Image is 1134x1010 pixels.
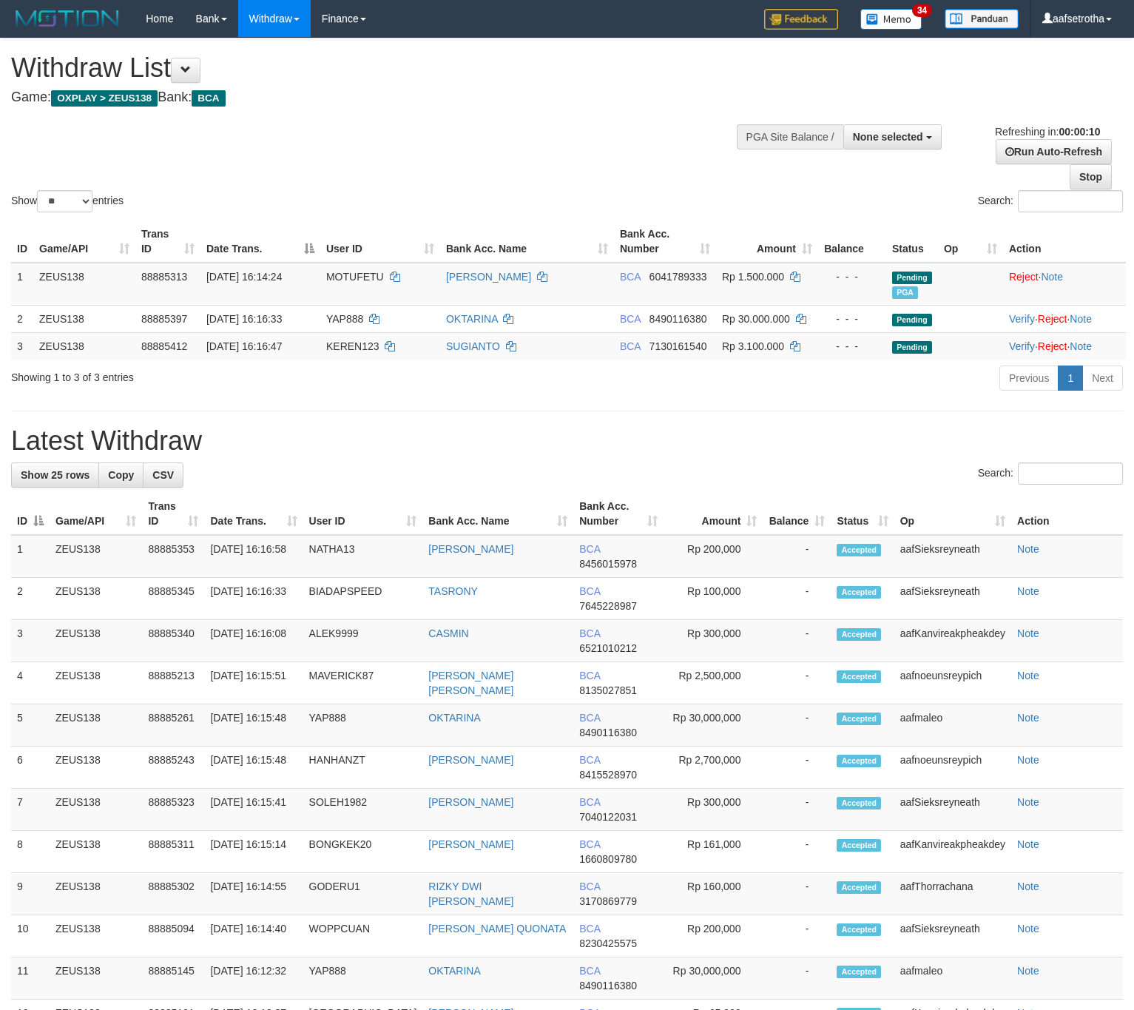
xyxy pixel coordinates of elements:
[50,704,142,747] td: ZEUS138
[843,124,942,149] button: None selected
[837,628,881,641] span: Accepted
[11,493,50,535] th: ID: activate to sort column descending
[664,831,763,873] td: Rp 161,000
[303,915,423,957] td: WOPPCUAN
[620,313,641,325] span: BCA
[763,662,831,704] td: -
[894,915,1011,957] td: aafSieksreyneath
[579,923,600,935] span: BCA
[440,220,614,263] th: Bank Acc. Name: activate to sort column ascending
[579,684,637,696] span: Copy 8135027851 to clipboard
[620,340,641,352] span: BCA
[579,811,637,823] span: Copy 7040122031 to clipboard
[579,769,637,781] span: Copy 8415528970 to clipboard
[11,332,33,360] td: 3
[204,535,303,578] td: [DATE] 16:16:58
[204,957,303,1000] td: [DATE] 16:12:32
[303,704,423,747] td: YAP888
[763,831,831,873] td: -
[50,620,142,662] td: ZEUS138
[664,493,763,535] th: Amount: activate to sort column ascending
[33,332,135,360] td: ZEUS138
[579,600,637,612] span: Copy 7645228987 to clipboard
[204,831,303,873] td: [DATE] 16:15:14
[11,305,33,332] td: 2
[1003,305,1126,332] td: · ·
[303,620,423,662] td: ALEK9999
[446,271,531,283] a: [PERSON_NAME]
[664,535,763,578] td: Rp 200,000
[11,90,741,105] h4: Game: Bank:
[50,873,142,915] td: ZEUS138
[664,957,763,1000] td: Rp 30,000,000
[892,286,918,299] span: Marked by aafnoeunsreypich
[142,535,204,578] td: 88885353
[142,831,204,873] td: 88885311
[204,789,303,831] td: [DATE] 16:15:41
[428,838,513,850] a: [PERSON_NAME]
[938,220,1003,263] th: Op: activate to sort column ascending
[1009,271,1039,283] a: Reject
[894,704,1011,747] td: aafmaleo
[1017,585,1039,597] a: Note
[446,340,500,352] a: SUGIANTO
[1017,754,1039,766] a: Note
[11,426,1123,456] h1: Latest Withdraw
[818,220,886,263] th: Balance
[206,340,282,352] span: [DATE] 16:16:47
[141,313,187,325] span: 88885397
[326,340,379,352] span: KEREN123
[894,493,1011,535] th: Op: activate to sort column ascending
[204,662,303,704] td: [DATE] 16:15:51
[853,131,923,143] span: None selected
[142,915,204,957] td: 88885094
[11,747,50,789] td: 6
[142,957,204,1000] td: 88885145
[206,271,282,283] span: [DATE] 16:14:24
[763,915,831,957] td: -
[1070,164,1112,189] a: Stop
[837,966,881,978] span: Accepted
[649,271,707,283] span: Copy 6041789333 to clipboard
[763,578,831,620] td: -
[50,493,142,535] th: Game/API: activate to sort column ascending
[11,873,50,915] td: 9
[649,340,707,352] span: Copy 7130161540 to clipboard
[11,53,741,83] h1: Withdraw List
[737,124,843,149] div: PGA Site Balance /
[303,831,423,873] td: BONGKEK20
[11,915,50,957] td: 10
[978,190,1123,212] label: Search:
[135,220,200,263] th: Trans ID: activate to sort column ascending
[33,220,135,263] th: Game/API: activate to sort column ascending
[11,535,50,578] td: 1
[1058,366,1083,391] a: 1
[428,627,468,639] a: CASMIN
[837,797,881,809] span: Accepted
[11,7,124,30] img: MOTION_logo.png
[912,4,932,17] span: 34
[1017,627,1039,639] a: Note
[763,620,831,662] td: -
[303,747,423,789] td: HANHANZT
[303,662,423,704] td: MAVERICK87
[894,831,1011,873] td: aafKanvireakpheakdey
[303,493,423,535] th: User ID: activate to sort column ascending
[33,263,135,306] td: ZEUS138
[894,578,1011,620] td: aafSieksreyneath
[326,313,363,325] span: YAP888
[763,789,831,831] td: -
[11,220,33,263] th: ID
[978,462,1123,485] label: Search:
[326,271,384,283] span: MOTUFETU
[11,190,124,212] label: Show entries
[141,271,187,283] span: 88885313
[142,789,204,831] td: 88885323
[143,462,183,488] a: CSV
[579,980,637,992] span: Copy 8490116380 to clipboard
[1011,493,1123,535] th: Action
[886,220,938,263] th: Status
[763,957,831,1000] td: -
[579,754,600,766] span: BCA
[1038,313,1067,325] a: Reject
